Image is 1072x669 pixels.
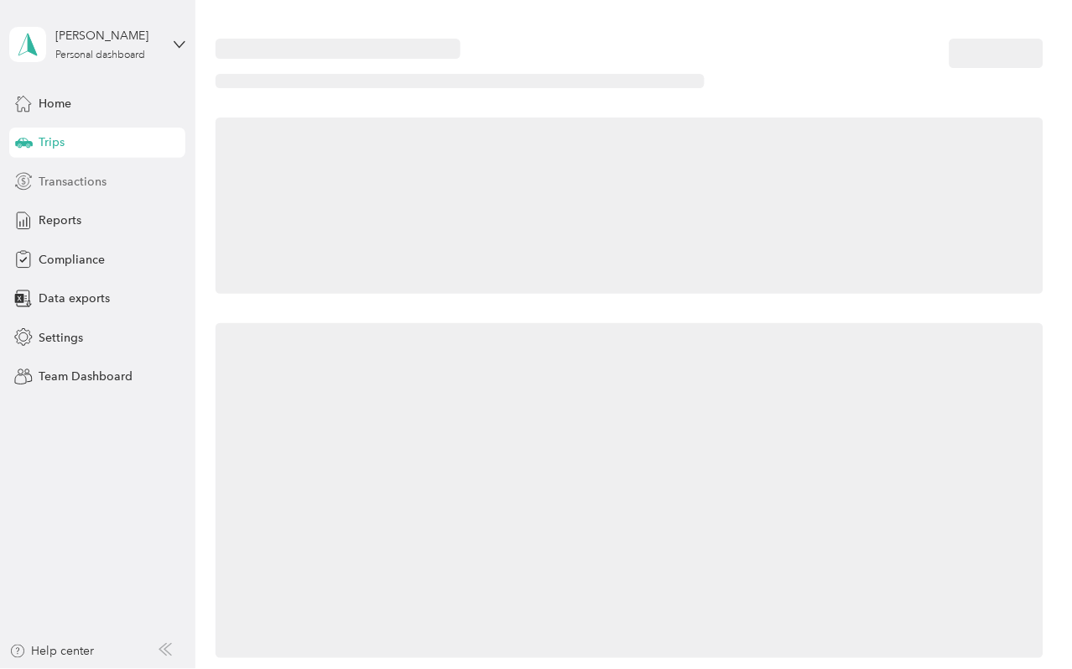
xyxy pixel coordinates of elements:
[39,329,83,347] span: Settings
[978,575,1072,669] iframe: Everlance-gr Chat Button Frame
[55,50,145,60] div: Personal dashboard
[39,133,65,151] span: Trips
[39,251,105,269] span: Compliance
[39,212,81,229] span: Reports
[9,643,95,661] button: Help center
[55,27,160,44] div: [PERSON_NAME]
[39,290,110,307] span: Data exports
[39,95,71,112] span: Home
[39,173,107,191] span: Transactions
[39,368,133,385] span: Team Dashboard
